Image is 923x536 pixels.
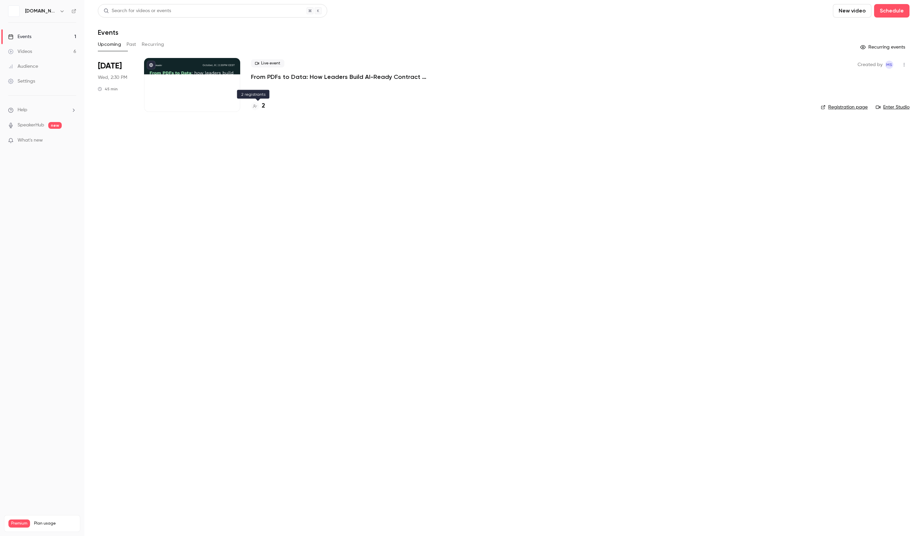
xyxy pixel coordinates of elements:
span: Premium [8,519,30,528]
span: Wed, 2:30 PM [98,74,127,81]
span: Live event [251,59,284,67]
button: Recurring events [857,42,910,53]
button: Recurring [142,39,164,50]
span: What's new [18,137,43,144]
div: Events [8,33,31,40]
div: Search for videos or events [104,7,171,14]
div: 45 min [98,86,118,92]
div: Settings [8,78,35,85]
span: MS [886,61,892,69]
li: help-dropdown-opener [8,107,76,114]
h6: [DOMAIN_NAME] [25,8,57,14]
a: 2 [251,101,265,111]
a: From PDFs to Data: How Leaders Build AI-Ready Contract Management. [251,73,453,81]
img: Avokaado.io [8,6,19,17]
div: Oct 8 Wed, 2:30 PM (Europe/Kiev) [98,58,133,112]
span: Created by [858,61,883,69]
span: Marie Skachko [885,61,893,69]
button: Upcoming [98,39,121,50]
div: Audience [8,63,38,70]
span: [DATE] [98,61,122,71]
button: New video [833,4,871,18]
a: Registration page [821,104,868,111]
div: Videos [8,48,32,55]
span: Plan usage [34,521,76,526]
button: Schedule [874,4,910,18]
h4: 2 [262,101,265,111]
h1: Events [98,28,118,36]
span: new [48,122,62,129]
a: Enter Studio [876,104,910,111]
span: Help [18,107,27,114]
a: SpeakerHub [18,122,44,129]
button: Past [127,39,136,50]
